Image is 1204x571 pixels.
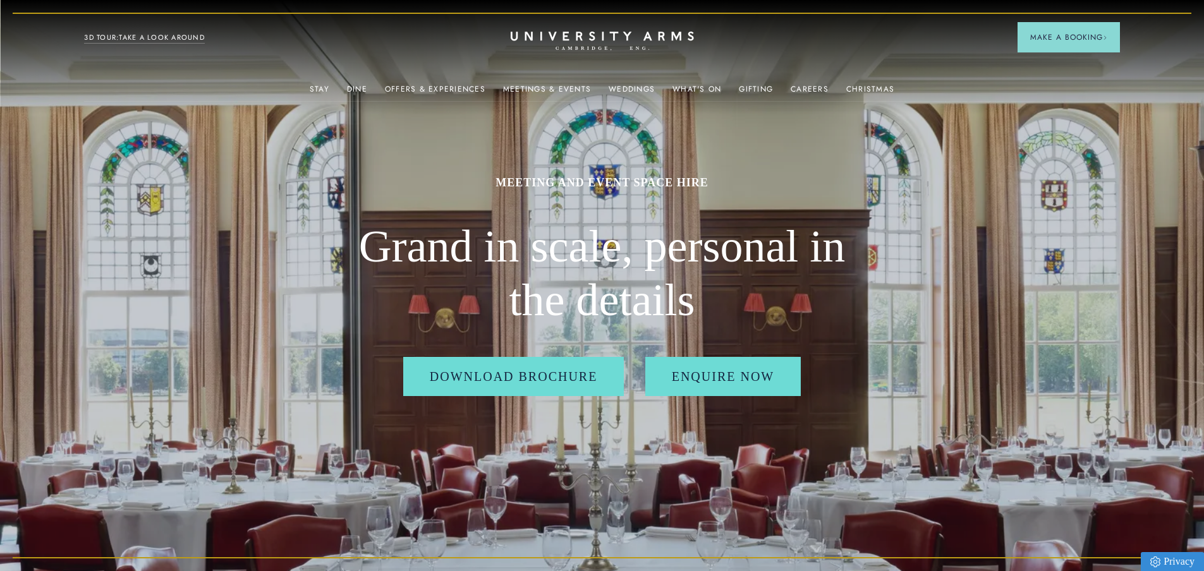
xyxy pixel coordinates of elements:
a: Privacy [1141,552,1204,571]
a: Weddings [609,85,655,101]
a: 3D TOUR:TAKE A LOOK AROUND [84,32,205,44]
a: Meetings & Events [503,85,591,101]
button: Make a BookingArrow icon [1018,22,1120,52]
a: Offers & Experiences [385,85,485,101]
img: Arrow icon [1103,35,1107,40]
a: Gifting [739,85,773,101]
a: Stay [310,85,329,101]
a: Careers [791,85,829,101]
span: Make a Booking [1030,32,1107,43]
h1: MEETING AND EVENT SPACE HIRE [350,175,855,190]
a: Enquire Now [645,357,801,396]
a: Home [511,32,694,51]
a: Download Brochure [403,357,624,396]
a: What's On [672,85,721,101]
a: Dine [347,85,367,101]
h2: Grand in scale, personal in the details [350,220,855,328]
img: Privacy [1150,556,1160,567]
a: Christmas [846,85,894,101]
